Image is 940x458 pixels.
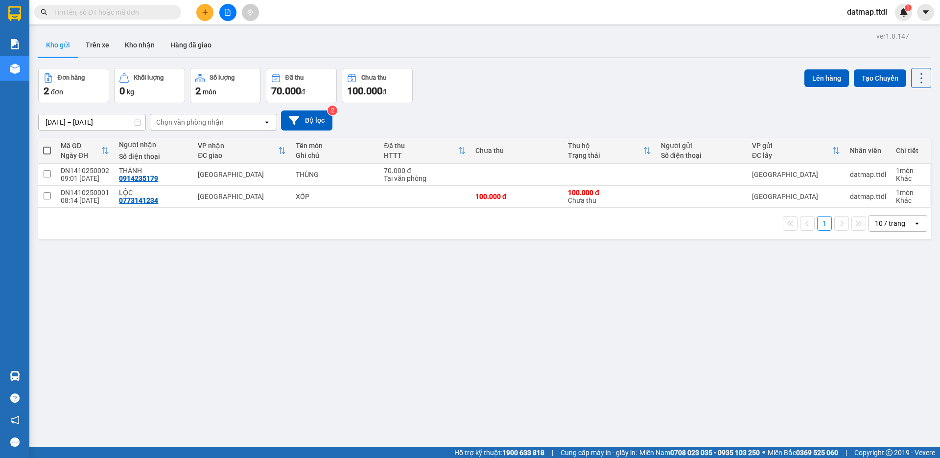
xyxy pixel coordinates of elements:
[552,447,553,458] span: |
[224,9,231,16] span: file-add
[384,142,457,150] div: Đã thu
[115,42,214,56] div: 0914235179
[114,68,185,103] button: Khối lượng0kg
[242,4,259,21] button: aim
[568,189,651,204] div: Chưa thu
[817,216,832,231] button: 1
[768,447,838,458] span: Miền Bắc
[384,167,465,174] div: 70.000 đ
[119,153,188,160] div: Số điện thoại
[921,8,930,17] span: caret-down
[379,138,470,164] th: Toggle SortBy
[796,449,838,457] strong: 0369 525 060
[752,171,840,178] div: [GEOGRAPHIC_DATA]
[8,8,23,19] span: Gửi:
[38,33,78,57] button: Kho gửi
[190,68,261,103] button: Số lượng2món
[342,68,413,103] button: Chưa thu100.000đ
[56,138,114,164] th: Toggle SortBy
[41,9,47,16] span: search
[670,449,760,457] strong: 0708 023 035 - 0935 103 250
[51,88,63,96] span: đơn
[905,4,912,11] sup: 1
[896,174,925,182] div: Khác
[875,218,905,228] div: 10 / trang
[906,4,910,11] span: 1
[850,147,886,154] div: Nhân viên
[896,189,925,196] div: 1 món
[296,142,374,150] div: Tên món
[913,219,921,227] svg: open
[328,106,337,115] sup: 2
[10,39,20,49] img: solution-icon
[854,69,906,87] button: Tạo Chuyến
[263,118,271,126] svg: open
[156,117,224,127] div: Chọn văn phòng nhận
[454,447,544,458] span: Hỗ trợ kỹ thuật:
[115,8,214,30] div: [GEOGRAPHIC_DATA]
[475,193,558,200] div: 100.000 đ
[78,33,117,57] button: Trên xe
[752,142,832,150] div: VP gửi
[384,174,465,182] div: Tại văn phòng
[899,8,908,17] img: icon-new-feature
[266,68,337,103] button: Đã thu70.000đ
[117,33,163,57] button: Kho nhận
[163,33,219,57] button: Hàng đã giao
[846,447,847,458] span: |
[285,74,304,81] div: Đã thu
[839,6,895,18] span: datmap.ttdl
[271,85,301,97] span: 70.000
[7,62,109,73] div: 70.000
[475,147,558,154] div: Chưa thu
[10,415,20,425] span: notification
[119,167,188,174] div: THÀNH
[384,152,457,159] div: HTTT
[195,85,201,97] span: 2
[804,69,849,87] button: Lên hàng
[119,141,188,149] div: Người nhận
[61,167,109,174] div: DN1410250002
[561,447,637,458] span: Cung cấp máy in - giấy in:
[203,88,216,96] span: món
[127,88,134,96] span: kg
[119,189,188,196] div: LỘC
[762,451,765,455] span: ⚪️
[196,4,213,21] button: plus
[752,193,840,200] div: [GEOGRAPHIC_DATA]
[296,152,374,159] div: Ghi chú
[10,64,20,74] img: warehouse-icon
[502,449,544,457] strong: 1900 633 818
[8,6,21,21] img: logo-vxr
[193,138,291,164] th: Toggle SortBy
[219,4,236,21] button: file-add
[10,393,20,403] span: question-circle
[10,371,20,381] img: warehouse-icon
[896,147,925,154] div: Chi tiết
[747,138,845,164] th: Toggle SortBy
[198,171,286,178] div: [GEOGRAPHIC_DATA]
[568,152,643,159] div: Trạng thái
[61,189,109,196] div: DN1410250001
[296,171,374,178] div: THÙNG
[568,142,643,150] div: Thu hộ
[198,142,278,150] div: VP nhận
[119,85,125,97] span: 0
[115,8,138,19] span: Nhận:
[347,85,382,97] span: 100.000
[7,63,23,73] span: CR :
[134,74,164,81] div: Khối lượng
[563,138,656,164] th: Toggle SortBy
[661,152,742,159] div: Số điện thoại
[361,74,386,81] div: Chưa thu
[61,152,101,159] div: Ngày ĐH
[10,437,20,447] span: message
[202,9,209,16] span: plus
[61,174,109,182] div: 09:01 [DATE]
[876,31,909,42] div: ver 1.8.147
[661,142,742,150] div: Người gửi
[886,449,893,456] span: copyright
[896,167,925,174] div: 1 món
[61,196,109,204] div: 08:14 [DATE]
[896,196,925,204] div: Khác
